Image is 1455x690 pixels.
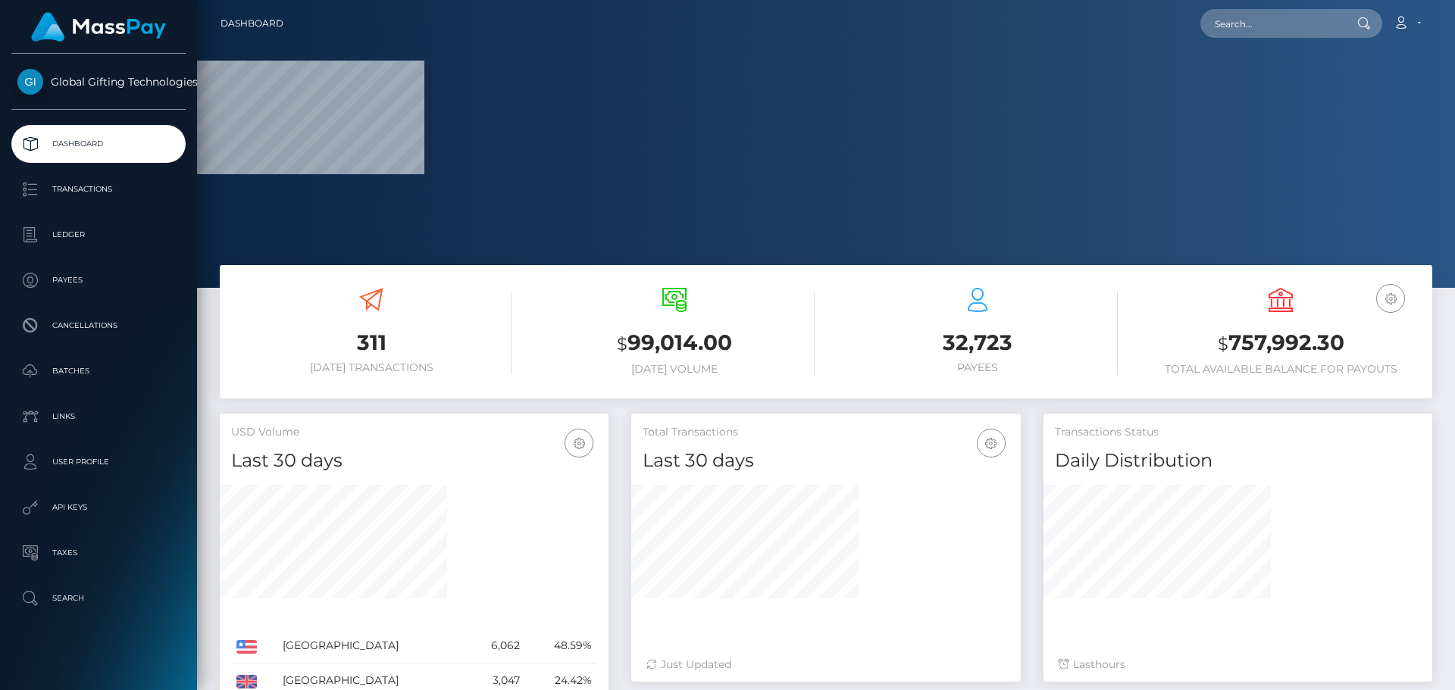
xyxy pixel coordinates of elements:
h3: 757,992.30 [1141,328,1421,359]
h3: 32,723 [837,328,1118,357]
p: Transactions [17,178,180,201]
p: Taxes [17,542,180,564]
p: API Keys [17,496,180,519]
a: Dashboard [11,125,186,163]
h6: Payees [837,361,1118,374]
a: Links [11,398,186,436]
p: Dashboard [17,133,180,155]
a: Taxes [11,534,186,572]
h5: Total Transactions [643,425,1009,440]
h4: Last 30 days [231,448,597,474]
a: Cancellations [11,307,186,345]
p: User Profile [17,451,180,473]
a: API Keys [11,489,186,526]
div: Just Updated [646,657,1005,673]
a: Dashboard [221,8,283,39]
img: US.png [236,640,257,654]
small: $ [617,333,627,354]
span: Global Gifting Technologies Inc [11,75,186,89]
a: User Profile [11,443,186,481]
p: Ledger [17,223,180,246]
input: Search... [1200,9,1343,38]
div: Last hours [1059,657,1417,673]
h5: USD Volume [231,425,597,440]
h5: Transactions Status [1055,425,1421,440]
p: Links [17,405,180,428]
h3: 99,014.00 [534,328,815,359]
td: [GEOGRAPHIC_DATA] [277,629,466,663]
p: Batches [17,360,180,382]
a: Search [11,579,186,617]
p: Cancellations [17,314,180,337]
a: Payees [11,261,186,299]
h4: Last 30 days [643,448,1009,474]
p: Search [17,587,180,610]
img: Global Gifting Technologies Inc [17,69,43,95]
h6: Total Available Balance for Payouts [1141,363,1421,376]
h6: [DATE] Transactions [231,361,512,374]
img: GB.png [236,675,257,688]
td: 48.59% [525,629,598,663]
p: Payees [17,269,180,292]
h6: [DATE] Volume [534,363,815,376]
a: Batches [11,352,186,390]
td: 6,062 [466,629,525,663]
small: $ [1218,333,1228,354]
img: MassPay Logo [31,12,166,42]
a: Transactions [11,170,186,208]
h4: Daily Distribution [1055,448,1421,474]
a: Ledger [11,216,186,254]
h3: 311 [231,328,512,357]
